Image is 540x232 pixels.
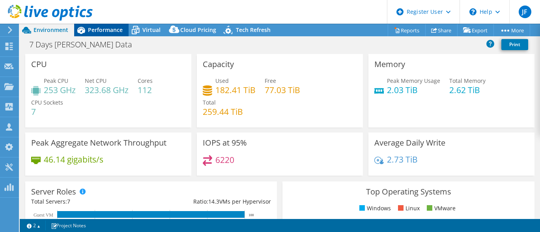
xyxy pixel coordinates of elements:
[88,26,123,34] span: Performance
[203,107,243,116] h4: 259.44 TiB
[31,60,47,69] h3: CPU
[45,221,92,230] a: Project Notes
[85,77,107,84] span: Net CPU
[215,86,256,94] h4: 182.41 TiB
[26,40,144,49] h1: 7 Days [PERSON_NAME] Data
[34,212,53,218] text: Guest VM
[357,204,391,213] li: Windows
[44,155,103,164] h4: 46.14 gigabits/s
[31,187,76,196] h3: Server Roles
[203,99,216,106] span: Total
[387,86,440,94] h4: 2.03 TiB
[387,155,418,164] h4: 2.73 TiB
[21,221,46,230] a: 2
[85,86,129,94] h4: 323.68 GHz
[493,24,530,36] a: More
[203,60,234,69] h3: Capacity
[34,26,68,34] span: Environment
[236,26,271,34] span: Tech Refresh
[31,138,166,147] h3: Peak Aggregate Network Throughput
[249,213,254,217] text: 100
[396,204,420,213] li: Linux
[31,107,63,116] h4: 7
[203,138,247,147] h3: IOPS at 95%
[208,198,219,205] span: 14.3
[387,77,440,84] span: Peak Memory Usage
[425,204,456,213] li: VMware
[67,198,70,205] span: 7
[265,86,300,94] h4: 77.03 TiB
[425,24,458,36] a: Share
[374,60,405,69] h3: Memory
[151,197,271,206] div: Ratio: VMs per Hypervisor
[215,77,229,84] span: Used
[374,138,445,147] h3: Average Daily Write
[180,26,216,34] span: Cloud Pricing
[31,99,63,106] span: CPU Sockets
[519,6,531,18] span: JF
[265,77,276,84] span: Free
[138,86,153,94] h4: 112
[501,39,528,50] a: Print
[469,8,476,15] svg: \n
[142,26,161,34] span: Virtual
[31,197,151,206] div: Total Servers:
[138,77,153,84] span: Cores
[457,24,494,36] a: Export
[44,86,76,94] h4: 253 GHz
[388,24,426,36] a: Reports
[215,155,234,164] h4: 6220
[449,77,486,84] span: Total Memory
[449,86,486,94] h4: 2.62 TiB
[44,77,68,84] span: Peak CPU
[288,187,528,196] h3: Top Operating Systems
